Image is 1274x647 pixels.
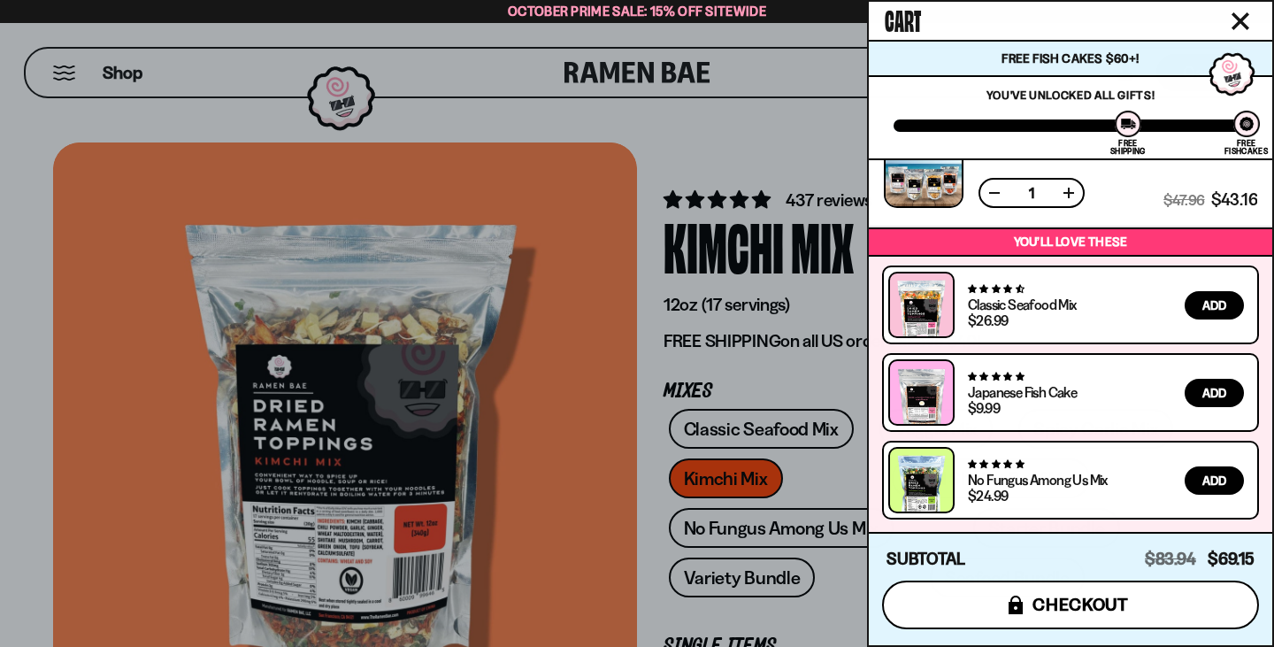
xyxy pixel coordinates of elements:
[882,581,1259,629] button: checkout
[1208,549,1255,569] span: $69.15
[1185,379,1244,407] button: Add
[1185,291,1244,320] button: Add
[1224,139,1268,155] div: Free Fishcakes
[1202,387,1226,399] span: Add
[968,296,1077,313] a: Classic Seafood Mix
[508,3,766,19] span: October Prime Sale: 15% off Sitewide
[1185,466,1244,495] button: Add
[968,458,1024,470] span: 4.82 stars
[968,401,1000,415] div: $9.99
[1202,299,1226,312] span: Add
[968,489,1008,503] div: $24.99
[1211,192,1257,208] span: $43.16
[1145,549,1196,569] span: $83.94
[968,371,1024,382] span: 4.77 stars
[885,1,921,36] span: Cart
[1202,474,1226,487] span: Add
[968,471,1108,489] a: No Fungus Among Us Mix
[1032,595,1129,614] span: checkout
[1017,186,1046,200] span: 1
[1110,139,1145,155] div: Free Shipping
[1227,8,1254,35] button: Close cart
[968,313,1008,327] div: $26.99
[968,383,1077,401] a: Japanese Fish Cake
[873,234,1268,250] p: You’ll love these
[968,283,1024,295] span: 4.68 stars
[1163,192,1204,208] span: $47.96
[886,551,965,568] h4: Subtotal
[894,88,1247,102] p: You've unlocked all gifts!
[1002,50,1139,66] span: Free Fish Cakes $60+!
